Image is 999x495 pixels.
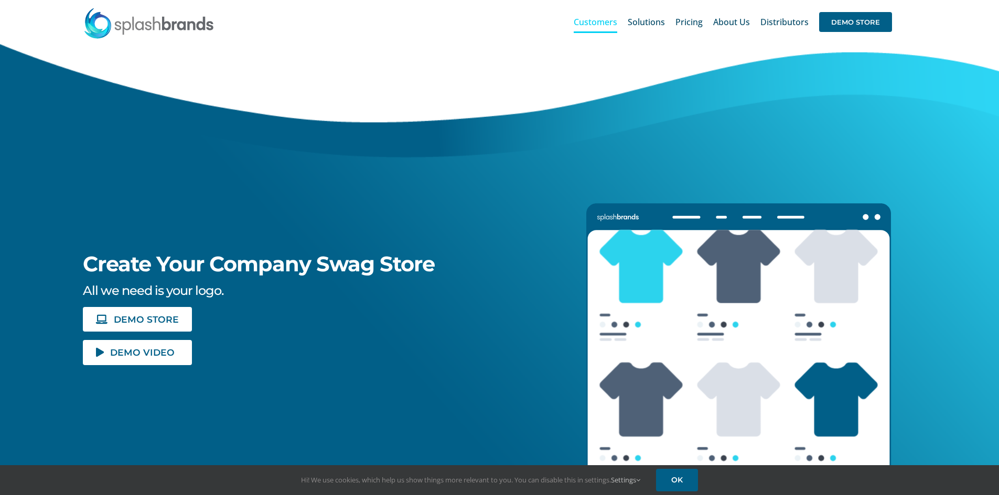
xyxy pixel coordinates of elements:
[819,12,892,32] span: DEMO STORE
[760,5,809,39] a: Distributors
[110,348,175,357] span: DEMO VIDEO
[83,283,223,298] span: All we need is your logo.
[574,5,892,39] nav: Main Menu
[83,7,214,39] img: SplashBrands.com Logo
[713,18,750,26] span: About Us
[574,18,617,26] span: Customers
[819,5,892,39] a: DEMO STORE
[301,475,640,485] span: Hi! We use cookies, which help us show things more relevant to you. You can disable this in setti...
[675,5,703,39] a: Pricing
[675,18,703,26] span: Pricing
[628,18,665,26] span: Solutions
[574,5,617,39] a: Customers
[83,307,192,332] a: DEMO STORE
[760,18,809,26] span: Distributors
[114,315,179,324] span: DEMO STORE
[656,469,698,491] a: OK
[611,475,640,485] a: Settings
[83,251,435,277] span: Create Your Company Swag Store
